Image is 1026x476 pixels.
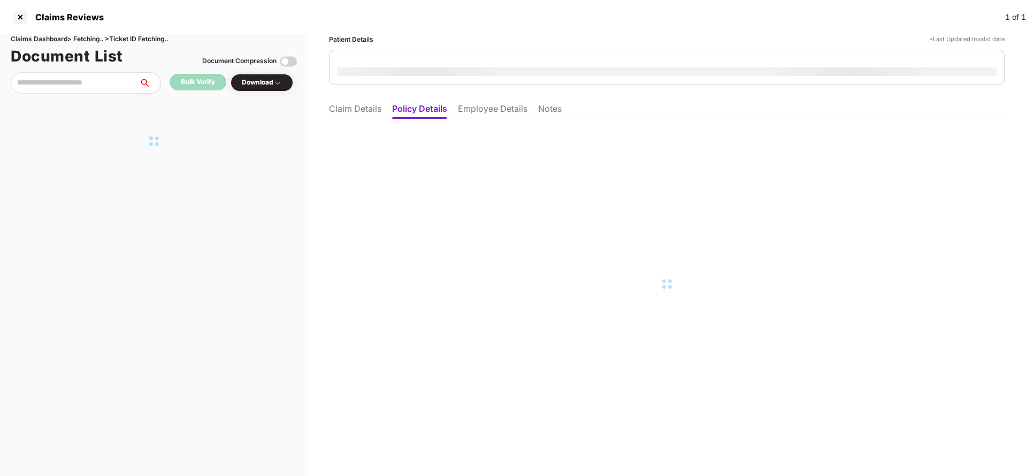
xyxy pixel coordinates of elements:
li: Claim Details [329,103,381,119]
li: Policy Details [392,103,447,119]
li: Notes [538,103,562,119]
div: Claims Reviews [29,12,104,22]
div: Document Compression [202,56,277,66]
div: Claims Dashboard > Fetching.. > Ticket ID Fetching.. [11,34,297,44]
div: Patient Details [329,34,373,44]
div: *Last Updated Invalid date [929,34,1005,44]
h1: Document List [11,44,123,68]
img: svg+xml;base64,PHN2ZyBpZD0iRHJvcGRvd24tMzJ4MzIiIHhtbG5zPSJodHRwOi8vd3d3LnczLm9yZy8yMDAwL3N2ZyIgd2... [273,79,282,87]
img: svg+xml;base64,PHN2ZyBpZD0iVG9nZ2xlLTMyeDMyIiB4bWxucz0iaHR0cDovL3d3dy53My5vcmcvMjAwMC9zdmciIHdpZH... [280,53,297,70]
span: search [139,79,160,87]
div: Bulk Verify [181,77,215,87]
div: Download [242,78,282,88]
div: 1 of 1 [1005,11,1026,23]
button: search [139,72,161,94]
li: Employee Details [458,103,527,119]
